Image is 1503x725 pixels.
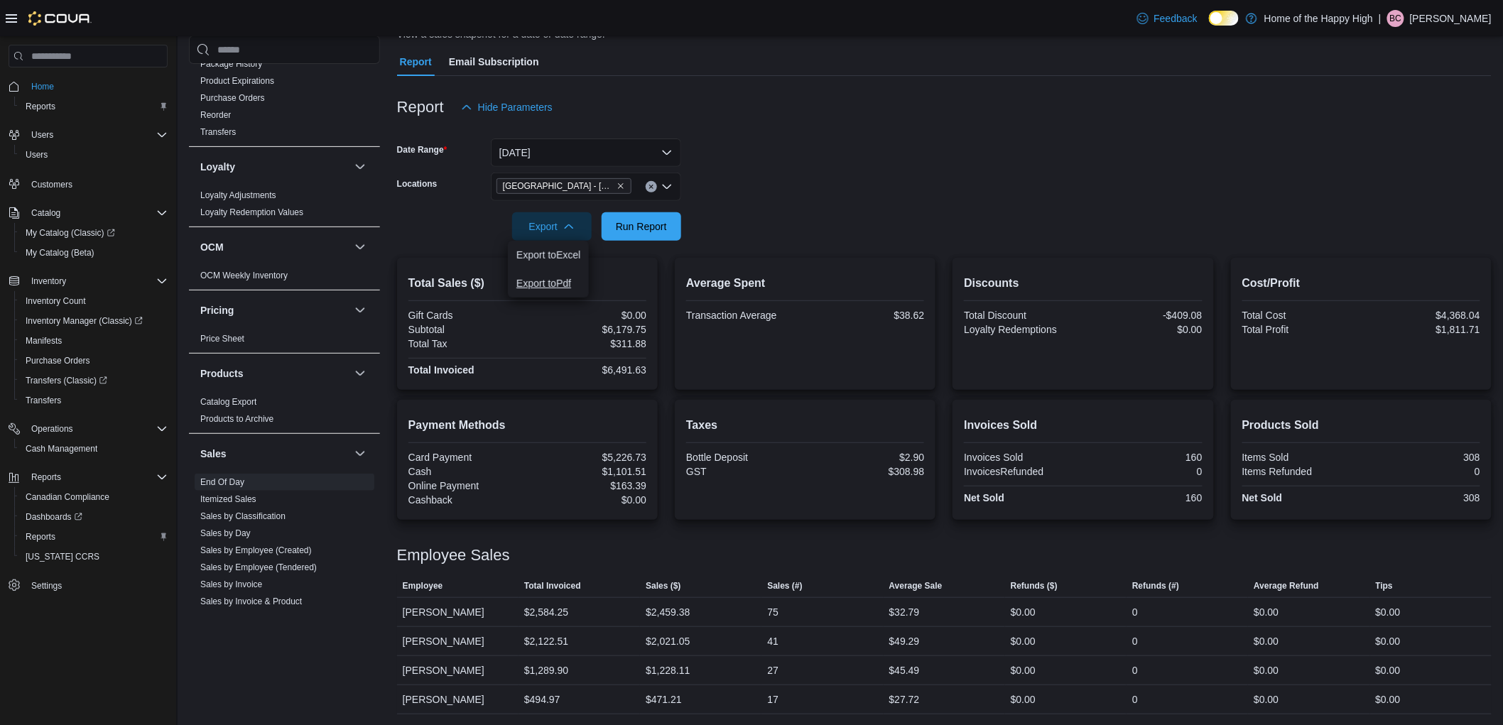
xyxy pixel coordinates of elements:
div: $0.00 [530,494,646,506]
span: Reports [20,528,168,545]
h3: Pricing [200,303,234,317]
span: Washington CCRS [20,548,168,565]
div: 17 [767,691,778,708]
div: Transaction Average [686,310,803,321]
div: Gift Cards [408,310,525,321]
span: Users [20,146,168,163]
span: BC [1390,10,1402,27]
span: Catalog [31,207,60,219]
span: Reports [26,469,168,486]
input: Dark Mode [1209,11,1239,26]
span: Employee [403,580,443,592]
span: Sales by Invoice [200,579,262,590]
span: Sales by Employee (Created) [200,545,312,556]
div: 0 [1132,633,1138,650]
button: Settings [3,575,173,596]
a: Loyalty Adjustments [200,190,276,200]
span: Reports [26,531,55,543]
div: 160 [1086,492,1203,503]
span: Itemized Sales [200,494,256,505]
button: Inventory Count [14,291,173,311]
div: Total Discount [964,310,1080,321]
h2: Cost/Profit [1242,275,1480,292]
div: $38.62 [808,310,925,321]
button: Clear input [646,181,657,192]
span: Home [26,77,168,95]
a: Home [26,78,60,95]
a: Manifests [20,332,67,349]
div: [PERSON_NAME] [397,627,519,655]
span: Average Sale [889,580,943,592]
span: Package History [200,58,262,70]
div: [PERSON_NAME] [397,685,519,714]
button: Catalog [26,205,66,222]
div: $0.00 [530,310,646,321]
button: Reports [26,469,67,486]
div: Cash [408,466,525,477]
div: InvoicesRefunded [964,466,1080,477]
div: Items Refunded [1242,466,1359,477]
div: $0.00 [1376,633,1401,650]
span: Purchase Orders [26,355,90,366]
span: Transfers (Classic) [26,375,107,386]
a: OCM Weekly Inventory [200,271,288,280]
div: $27.72 [889,691,920,708]
div: Total Cost [1242,310,1359,321]
button: Inventory [26,273,72,290]
button: Loyalty [200,160,349,174]
div: Pricing [189,330,380,353]
button: Purchase Orders [14,351,173,371]
span: Price Sheet [200,333,244,344]
div: $0.00 [1376,691,1401,708]
span: Email Subscription [449,48,539,76]
div: 0 [1132,662,1138,679]
img: Cova [28,11,92,26]
span: Transfers [200,126,236,138]
span: [US_STATE] CCRS [26,551,99,562]
div: OCM [189,267,380,290]
div: Cashback [408,494,525,506]
div: Invoices Sold [964,452,1080,463]
div: 0 [1132,691,1138,708]
span: Reports [26,101,55,112]
div: Bottle Deposit [686,452,803,463]
h3: Report [397,99,444,116]
a: Inventory Count [20,293,92,310]
span: Inventory [26,273,168,290]
div: $311.88 [530,338,646,349]
span: Loyalty Redemption Values [200,207,303,218]
div: 308 [1364,452,1480,463]
div: GST [686,466,803,477]
nav: Complex example [9,70,168,633]
div: $0.00 [1011,691,1036,708]
div: $4,368.04 [1364,310,1480,321]
span: Sales by Classification [200,511,286,522]
button: Reports [3,467,173,487]
span: Inventory Count [20,293,168,310]
a: Sales by Classification [200,511,286,521]
button: Manifests [14,331,173,351]
div: 41 [767,633,778,650]
strong: Total Invoiced [408,364,474,376]
a: Product Expirations [200,76,274,86]
div: $6,179.75 [530,324,646,335]
span: Sales by Invoice & Product [200,596,302,607]
span: Reports [31,471,61,483]
a: Reports [20,98,61,115]
div: [PERSON_NAME] [397,656,519,685]
a: Transfers (Classic) [20,372,113,389]
button: Loyalty [352,158,369,175]
a: Catalog Export [200,397,256,407]
div: $2,584.25 [524,604,568,621]
div: $0.00 [1376,604,1401,621]
span: Purchase Orders [20,352,168,369]
div: $0.00 [1086,324,1203,335]
h2: Average Spent [686,275,924,292]
a: My Catalog (Classic) [20,224,121,241]
button: Users [26,126,59,143]
a: Price Sheet [200,334,244,344]
div: $2,459.38 [646,604,690,621]
button: [US_STATE] CCRS [14,547,173,567]
a: Feedback [1132,4,1203,33]
div: $32.79 [889,604,920,621]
